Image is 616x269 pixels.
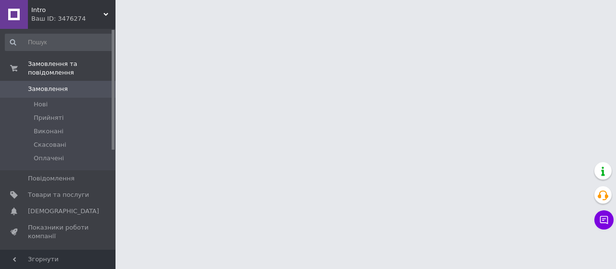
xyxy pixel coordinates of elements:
span: Товари та послуги [28,191,89,199]
span: Скасовані [34,141,66,149]
span: Повідомлення [28,174,75,183]
button: Чат з покупцем [594,210,614,230]
span: [DEMOGRAPHIC_DATA] [28,207,99,216]
span: Панель управління [28,248,89,266]
span: Замовлення [28,85,68,93]
span: Нові [34,100,48,109]
span: Intro [31,6,103,14]
div: Ваш ID: 3476274 [31,14,115,23]
span: Показники роботи компанії [28,223,89,241]
input: Пошук [5,34,114,51]
span: Виконані [34,127,64,136]
span: Оплачені [34,154,64,163]
span: Замовлення та повідомлення [28,60,115,77]
span: Прийняті [34,114,64,122]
